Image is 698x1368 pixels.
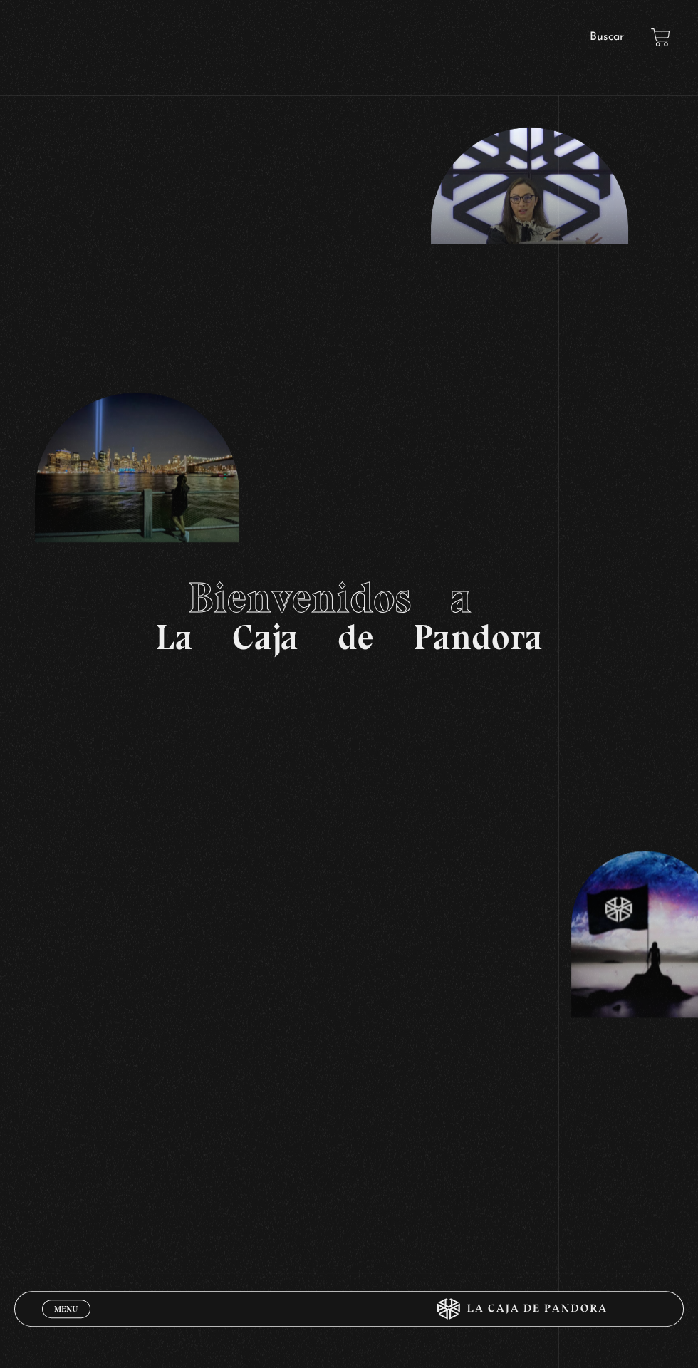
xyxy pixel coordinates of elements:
span: Menu [54,1305,78,1313]
span: Bienvenidos a [188,572,511,623]
a: Buscar [590,31,624,43]
a: View your shopping cart [651,28,670,47]
h1: La Caja de Pandora [155,576,543,655]
span: Cerrar [50,1317,83,1327]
